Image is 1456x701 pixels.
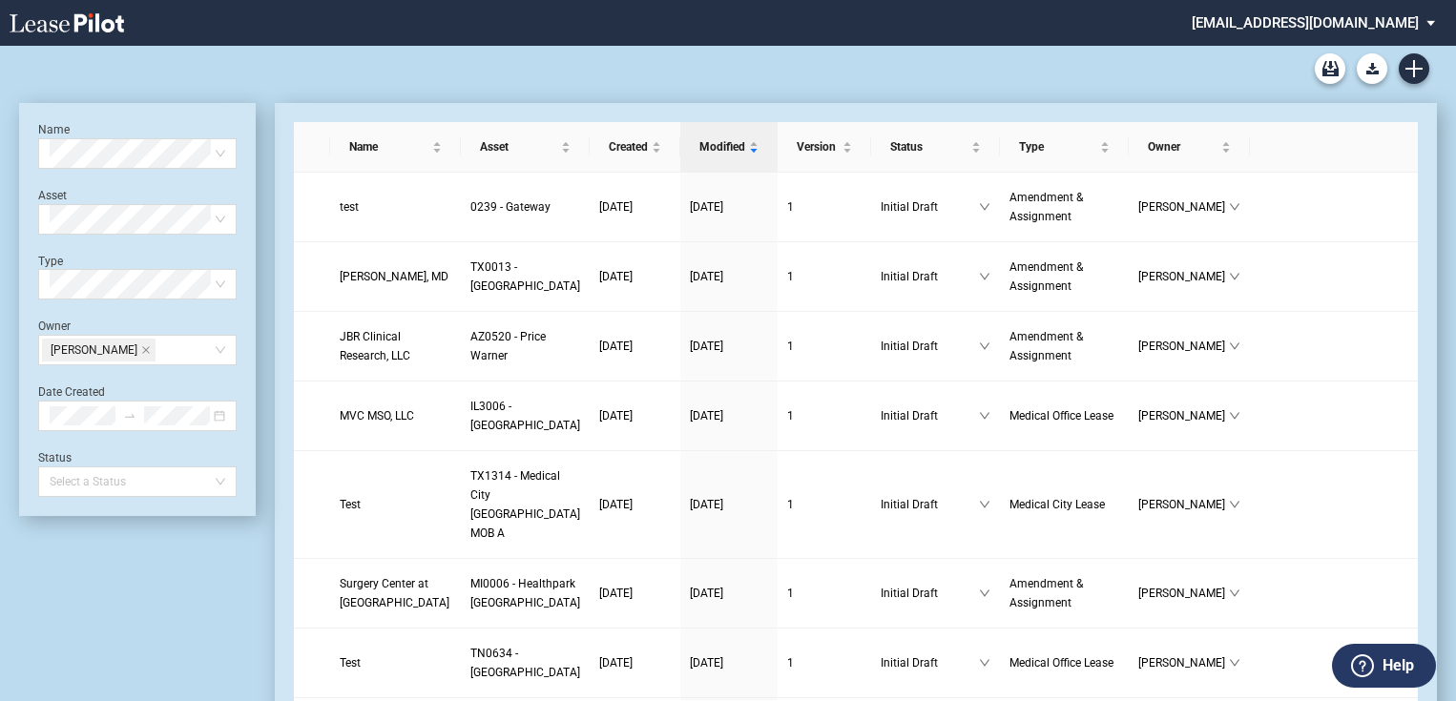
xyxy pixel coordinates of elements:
span: IL3006 - Arlington Heights [470,400,580,432]
span: Initial Draft [881,495,979,514]
label: Type [38,255,63,268]
span: 1 [787,498,794,511]
a: [DATE] [690,197,768,216]
span: Status [890,137,967,156]
span: [PERSON_NAME] [51,340,137,361]
label: Date Created [38,385,105,399]
span: TN0634 - Physicians Park [470,647,580,679]
span: down [979,499,990,510]
span: down [1229,340,1240,352]
a: [DATE] [599,406,671,425]
span: MVC MSO, LLC [340,409,414,423]
span: Medical Office Lease [1009,656,1113,670]
span: down [1229,271,1240,282]
span: [DATE] [599,656,633,670]
span: Initial Draft [881,267,979,286]
span: Modified [699,137,745,156]
span: Initial Draft [881,337,979,356]
a: 1 [787,197,863,216]
a: [DATE] [599,495,671,514]
span: [PERSON_NAME] [1138,406,1229,425]
th: Version [778,122,872,173]
label: Status [38,451,72,464]
span: Amendment & Assignment [1009,191,1083,223]
span: down [1229,410,1240,422]
a: 1 [787,653,863,672]
th: Asset [461,122,590,173]
span: [DATE] [690,270,723,283]
span: Test [340,656,361,670]
span: Amendment & Assignment [1009,330,1083,362]
span: TX1314 - Medical City Dallas MOB A [470,469,580,540]
md-menu: Download Blank Form List [1351,53,1393,84]
span: down [1229,657,1240,669]
span: 1 [787,270,794,283]
span: [DATE] [599,498,633,511]
a: [DATE] [690,653,768,672]
span: JBR Clinical Research, LLC [340,330,410,362]
span: 1 [787,340,794,353]
a: Medical Office Lease [1009,653,1119,672]
span: Owner [1148,137,1217,156]
span: [DATE] [690,340,723,353]
span: [PERSON_NAME] [1138,337,1229,356]
span: [PERSON_NAME] [1138,197,1229,216]
span: down [979,340,990,352]
a: [DATE] [599,584,671,603]
span: down [979,271,990,282]
a: Amendment & Assignment [1009,327,1119,365]
span: Jennifer Arce [42,339,156,361]
th: Type [1000,122,1129,173]
a: [DATE] [690,406,768,425]
a: Medical City Lease [1009,495,1119,514]
a: Create new document [1399,53,1429,84]
label: Asset [38,189,67,202]
a: [DATE] [599,197,671,216]
span: Medical Office Lease [1009,409,1113,423]
a: [PERSON_NAME], MD [340,267,451,286]
span: 1 [787,587,794,600]
span: Catherine Corovessis, MD [340,270,448,283]
span: [DATE] [690,656,723,670]
span: Name [349,137,428,156]
th: Created [590,122,680,173]
th: Status [871,122,1000,173]
a: 1 [787,495,863,514]
span: [PERSON_NAME] [1138,584,1229,603]
span: [DATE] [599,587,633,600]
a: [DATE] [690,584,768,603]
a: [DATE] [599,653,671,672]
span: 1 [787,409,794,423]
span: MI0006 - Healthpark Surgery Center [470,577,580,609]
a: 1 [787,267,863,286]
a: Test [340,495,451,514]
span: Initial Draft [881,406,979,425]
a: [DATE] [690,267,768,286]
span: Amendment & Assignment [1009,260,1083,293]
span: [PERSON_NAME] [1138,495,1229,514]
span: AZ0520 - Price Warner [470,330,546,362]
a: MI0006 - Healthpark [GEOGRAPHIC_DATA] [470,574,580,612]
span: [PERSON_NAME] [1138,267,1229,286]
a: [DATE] [599,267,671,286]
a: Amendment & Assignment [1009,258,1119,296]
span: down [979,588,990,599]
label: Name [38,123,70,136]
span: down [979,410,990,422]
span: Test [340,498,361,511]
a: Archive [1315,53,1345,84]
span: 1 [787,200,794,214]
a: 1 [787,406,863,425]
span: down [979,201,990,213]
span: down [1229,499,1240,510]
span: Initial Draft [881,653,979,672]
span: test [340,200,359,214]
span: Created [609,137,648,156]
th: Owner [1129,122,1250,173]
a: Amendment & Assignment [1009,188,1119,226]
a: [DATE] [690,495,768,514]
a: AZ0520 - Price Warner [470,327,580,365]
a: MVC MSO, LLC [340,406,451,425]
span: Surgery Center at Health Park [340,577,449,609]
span: swap-right [123,409,136,423]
